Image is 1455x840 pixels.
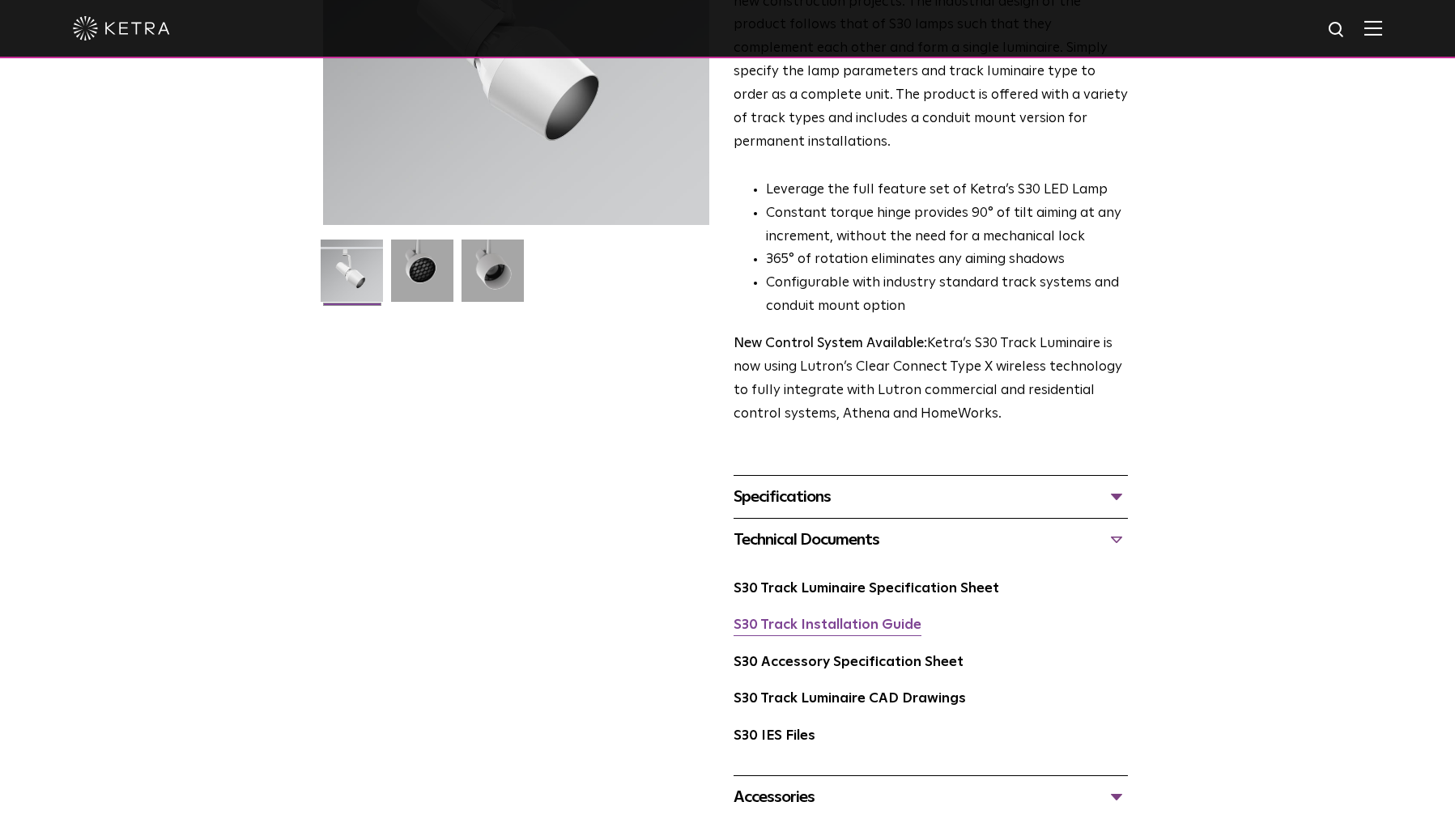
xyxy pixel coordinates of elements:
[1327,20,1347,40] img: search icon
[73,16,170,40] img: ketra-logo-2019-white
[734,333,1128,426] p: Ketra’s S30 Track Luminaire is now using Lutron’s Clear Connect Type X wireless technology to ful...
[734,655,964,669] a: S30 Accessory Specification Sheet
[734,692,966,706] a: S30 Track Luminaire CAD Drawings
[734,729,815,743] a: S30 IES Files
[1364,20,1382,36] img: Hamburger%20Nav.svg
[734,582,999,596] a: S30 Track Luminaire Specification Sheet
[734,484,1128,510] div: Specifications
[734,527,1128,553] div: Technical Documents
[734,784,1128,810] div: Accessories
[766,248,1128,272] li: 365° of rotation eliminates any aiming shadows
[766,202,1128,249] li: Constant torque hinge provides 90° of tilt aiming at any increment, without the need for a mechan...
[321,240,383,314] img: S30-Track-Luminaire-2021-Web-Square
[766,272,1128,319] li: Configurable with industry standard track systems and conduit mount option
[462,240,524,314] img: 9e3d97bd0cf938513d6e
[391,240,453,314] img: 3b1b0dc7630e9da69e6b
[734,618,921,632] a: S30 Track Installation Guide
[766,179,1128,202] li: Leverage the full feature set of Ketra’s S30 LED Lamp
[734,337,927,350] strong: New Control System Available:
